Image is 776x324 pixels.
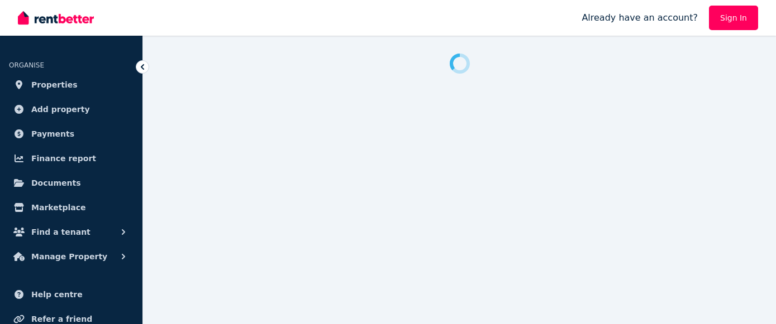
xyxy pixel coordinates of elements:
span: ORGANISE [9,61,44,69]
span: Payments [31,127,74,141]
span: Documents [31,176,81,190]
span: Finance report [31,152,96,165]
a: Help centre [9,283,134,306]
span: Help centre [31,288,83,301]
span: Marketplace [31,201,85,214]
a: Add property [9,98,134,120]
img: RentBetter [18,9,94,26]
span: Find a tenant [31,225,91,239]
a: Properties [9,74,134,96]
a: Documents [9,172,134,194]
span: Manage Property [31,250,107,263]
button: Find a tenant [9,221,134,243]
button: Manage Property [9,245,134,268]
a: Sign In [709,6,758,30]
span: Properties [31,78,78,91]
span: Add property [31,103,90,116]
a: Payments [9,123,134,145]
a: Marketplace [9,196,134,219]
a: Finance report [9,147,134,170]
span: Already have an account? [582,11,698,25]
